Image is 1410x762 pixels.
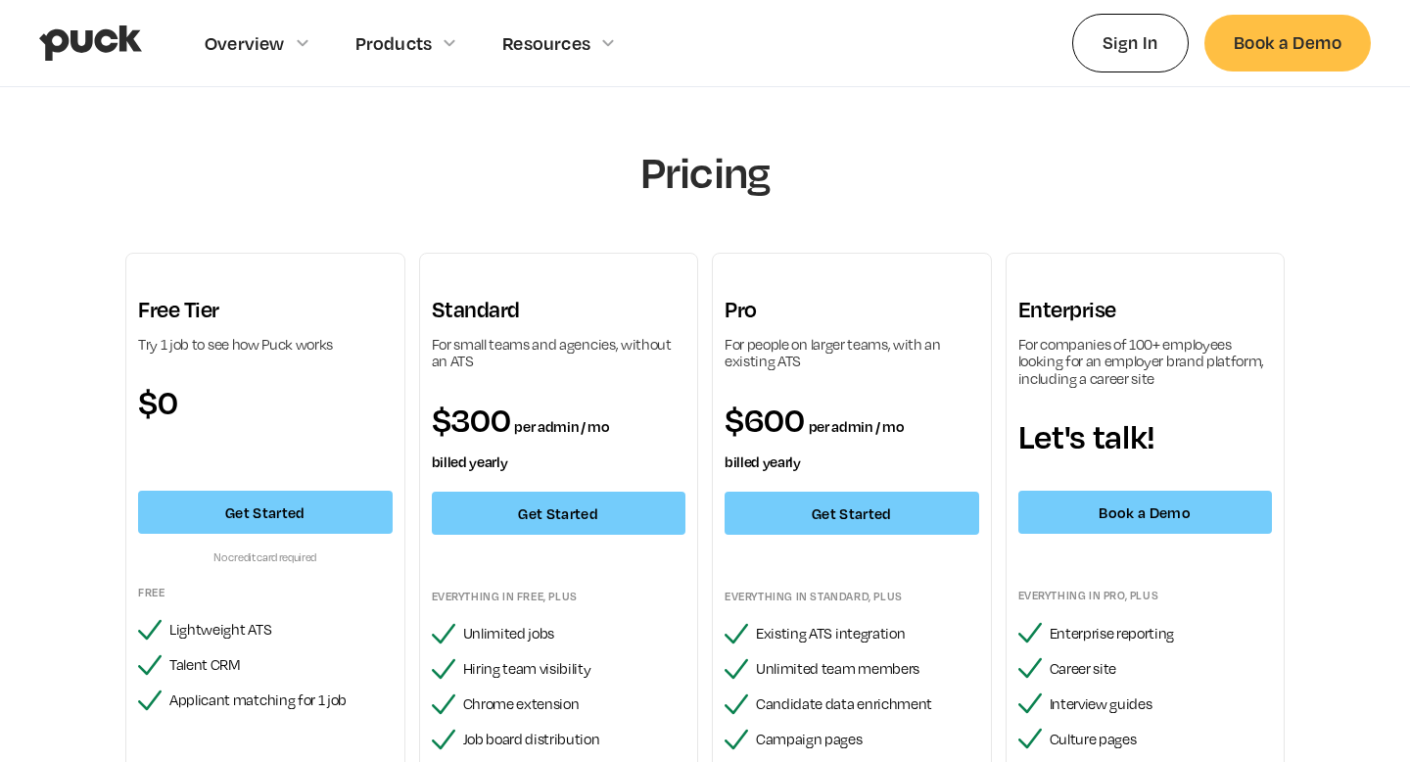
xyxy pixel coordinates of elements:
a: Get Started [725,492,979,535]
div: Existing ATS integration [756,625,979,643]
div: $300 [432,402,686,472]
span: per admin / mo billed yearly [725,417,904,470]
div: For small teams and agencies, without an ATS [432,336,686,370]
span: per admin / mo billed yearly [432,417,610,470]
div: Everything in FREE, plus [432,589,686,604]
div: Free [138,585,393,600]
a: Sign In [1072,14,1189,71]
a: Book a Demo [1018,491,1273,534]
h3: Standard [432,296,686,324]
div: Everything in pro, plus [1018,588,1273,603]
div: Lightweight ATS [169,621,393,639]
div: For people on larger teams, with an existing ATS [725,336,979,370]
div: Applicant matching for 1 job [169,691,393,709]
div: Culture pages [1050,731,1273,748]
h3: Free Tier [138,296,393,324]
div: Resources [502,32,590,54]
div: Hiring team visibility [463,660,686,678]
h3: Enterprise [1018,296,1273,324]
div: Unlimited team members [756,660,979,678]
div: Products [355,32,433,54]
a: Get Started [138,491,393,534]
div: Let's talk! [1018,418,1273,453]
a: Get Started [432,492,686,535]
div: Candidate data enrichment [756,695,979,713]
div: For companies of 100+ employees looking for an employer brand platform, including a career site [1018,336,1273,388]
div: Enterprise reporting [1050,625,1273,643]
div: Job board distribution [463,731,686,748]
h3: Pro [725,296,979,324]
div: $600 [725,402,979,472]
div: Try 1 job to see how Puck works [138,336,393,354]
div: Chrome extension [463,695,686,713]
div: No credit card required [138,549,393,565]
div: Talent CRM [169,656,393,674]
div: Interview guides [1050,695,1273,713]
div: Everything in standard, plus [725,589,979,604]
div: Unlimited jobs [463,625,686,643]
div: Career site [1050,660,1273,678]
div: Campaign pages [756,731,979,748]
div: Overview [205,32,285,54]
div: $0 [138,384,393,419]
a: Book a Demo [1204,15,1371,71]
h1: Pricing [387,146,1023,198]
